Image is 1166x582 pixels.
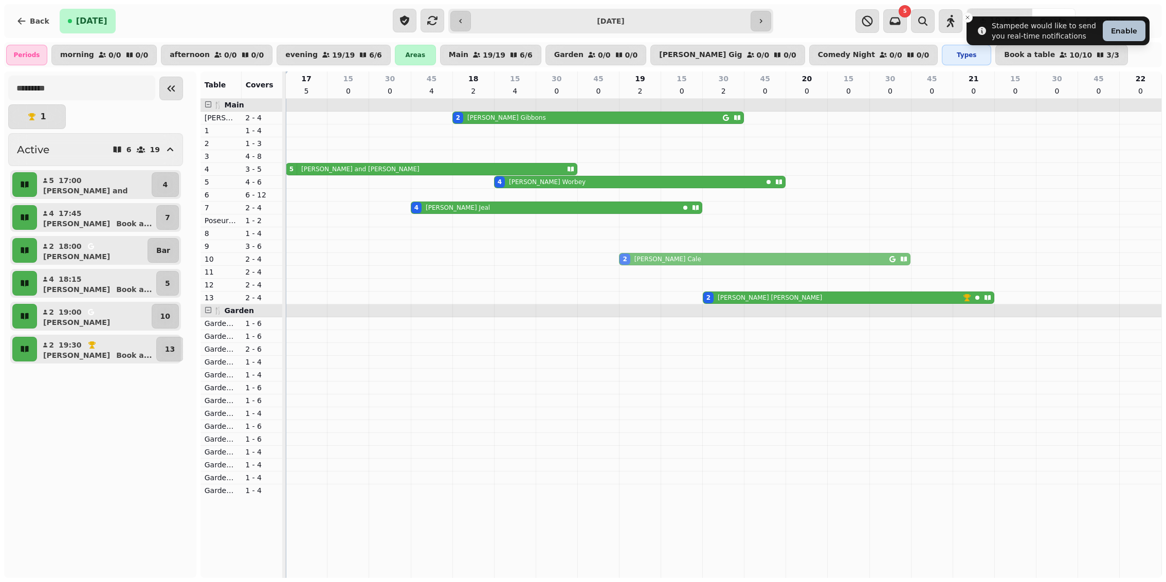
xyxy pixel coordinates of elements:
p: Book a table [1004,51,1055,59]
p: 13 [205,293,238,303]
p: 3 - 5 [245,164,278,174]
p: 1 - 4 [245,485,278,496]
p: 15 [510,74,520,84]
p: Garden 14 [205,485,238,496]
p: 4 - 8 [245,151,278,161]
p: Garden 11 [205,447,238,457]
button: Enable [1103,21,1145,41]
span: Covers [246,81,274,89]
p: Garden 5 [205,370,238,380]
p: 4 [48,274,54,284]
p: 1 [205,125,238,136]
p: [PERSON_NAME] [205,113,238,123]
p: 4 [205,164,238,174]
p: 6 [126,146,132,153]
p: 45 [427,74,436,84]
p: 17:00 [59,175,82,186]
button: 10 [152,304,179,329]
p: [PERSON_NAME] [43,350,110,360]
p: 2 [48,307,54,317]
p: Book a ... [116,284,152,295]
p: 18:15 [59,274,82,284]
button: Book a table10/103/3 [995,45,1128,65]
p: 2 [205,138,238,149]
p: Garden 2 Booth [205,331,238,341]
p: Garden 3 Booth [205,344,238,354]
p: 20 [802,74,812,84]
p: 15 [844,74,853,84]
p: 0 [1095,86,1103,96]
p: 45 [760,74,770,84]
div: 2 [623,255,627,263]
p: [PERSON_NAME] [43,219,110,229]
p: Garden 12 [205,460,238,470]
p: [PERSON_NAME] Cale [634,255,701,263]
p: 5 [165,278,170,288]
p: 19:00 [59,307,82,317]
p: [PERSON_NAME] [43,317,110,328]
p: 4 [162,179,168,190]
p: 0 [386,86,394,96]
p: 2 [636,86,644,96]
p: 1 - 6 [245,318,278,329]
p: 0 / 0 [917,51,930,59]
p: Garden [554,51,584,59]
p: 0 [344,86,352,96]
div: 4 [498,178,502,186]
button: Garden0/00/0 [545,45,647,65]
p: 5 [48,175,54,186]
button: Close toast [962,12,973,23]
p: 3 - 6 [245,241,278,251]
p: 15 [343,74,353,84]
p: 19 [150,146,160,153]
p: 22 [1136,74,1145,84]
p: 19 / 19 [332,51,355,59]
p: 6 / 6 [520,51,533,59]
p: 2 [719,86,727,96]
p: 1 - 4 [245,228,278,239]
div: 2 [706,294,710,302]
p: 30 [885,74,895,84]
p: 0 [886,86,895,96]
p: 15 [677,74,686,84]
p: 30 [552,74,561,84]
p: 30 [718,74,728,84]
p: 18:00 [59,241,82,251]
p: 30 [1052,74,1062,84]
p: 13 [165,344,175,354]
span: [DATE] [76,17,107,25]
div: 4 [414,204,418,212]
p: 1 - 6 [245,421,278,431]
p: 21 [969,74,978,84]
div: Periods [6,45,47,65]
p: 19 / 19 [483,51,505,59]
button: Active619 [8,133,183,166]
p: 2 - 6 [245,344,278,354]
span: 🍴 Main [213,101,244,109]
p: 1 - 6 [245,434,278,444]
p: 0 [1053,86,1061,96]
p: 5 [205,177,238,187]
p: [PERSON_NAME] Jeal [426,204,490,212]
p: 1 - 6 [245,395,278,406]
p: 1 - 4 [245,125,278,136]
p: 10 / 10 [1069,51,1092,59]
p: 0 [803,86,811,96]
p: 2 [469,86,478,96]
p: 19 [635,74,645,84]
button: evening19/196/6 [277,45,391,65]
p: 45 [927,74,937,84]
p: 0 [844,86,852,96]
p: [PERSON_NAME] Gig [659,51,742,59]
p: 0 / 0 [108,51,121,59]
button: [PERSON_NAME] Gig0/00/0 [650,45,805,65]
p: 2 - 4 [245,113,278,123]
p: 4 [48,208,54,219]
p: 0 [1011,86,1019,96]
p: 45 [593,74,603,84]
p: 0 [678,86,686,96]
p: 17:45 [59,208,82,219]
p: 30 [385,74,395,84]
p: Garden 13 [205,472,238,483]
button: 218:00[PERSON_NAME] [39,238,145,263]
